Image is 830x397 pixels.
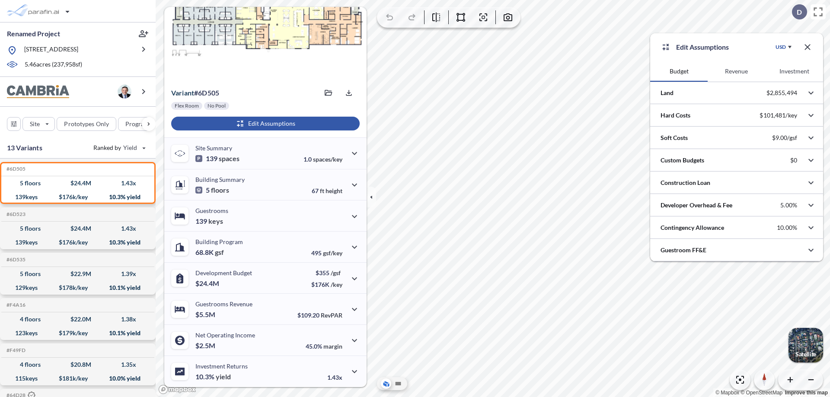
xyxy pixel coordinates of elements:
p: Developer Overhead & Fee [661,201,732,210]
p: Flex Room [175,102,199,109]
p: 1.43x [327,374,342,381]
p: Satellite [795,351,816,358]
p: 5 [195,186,229,194]
p: $5.5M [195,310,217,319]
p: Site [30,120,40,128]
button: Ranked by Yield [86,141,151,155]
span: spaces/key [313,156,342,163]
span: gsf [215,248,224,257]
span: /key [331,281,342,288]
img: BrandImage [7,85,69,98]
p: Development Budget [195,269,252,276]
p: $0 [790,156,797,164]
button: Site [22,117,55,131]
p: 10.00% [777,224,797,232]
button: Prototypes Only [57,117,116,131]
img: user logo [118,85,131,98]
p: $355 [311,269,342,276]
p: $9.00/gsf [772,134,797,142]
p: D [797,8,802,16]
span: ft [320,187,324,194]
p: 5.46 acres ( 237,958 sf) [25,60,82,70]
p: 139 [195,154,239,163]
p: 1.0 [303,156,342,163]
h5: Click to copy the code [5,302,26,308]
p: $109.20 [297,311,342,319]
p: 45.0% [306,343,342,350]
p: 5.00% [780,201,797,209]
div: USD [776,44,786,51]
span: spaces [219,154,239,163]
span: Variant [171,89,194,97]
button: Program [118,117,165,131]
p: $101,481/key [760,111,797,119]
p: # 6d505 [171,89,219,97]
p: Edit Assumptions [676,42,729,52]
p: Land [661,89,674,97]
p: 13 Variants [7,143,42,153]
span: margin [323,343,342,350]
span: keys [208,217,223,225]
p: Site Summary [195,144,232,152]
p: Investment Returns [195,362,248,370]
p: [STREET_ADDRESS] [24,45,78,56]
h5: Click to copy the code [5,257,26,263]
span: yield [216,372,231,381]
p: Contingency Allowance [661,223,724,232]
span: /gsf [331,269,341,276]
p: Renamed Project [7,29,60,38]
p: Guestroom FF&E [661,246,706,254]
span: floors [211,186,229,194]
a: Mapbox homepage [158,384,196,394]
p: $2,855,494 [766,89,797,97]
p: 67 [312,187,342,194]
p: Building Program [195,238,243,245]
p: Guestrooms Revenue [195,300,252,308]
button: Site Plan [393,378,403,389]
button: Aerial View [381,378,391,389]
p: $2.5M [195,341,217,350]
button: Switcher ImageSatellite [788,328,823,362]
a: Improve this map [785,390,828,396]
p: Custom Budgets [661,156,704,165]
span: Yield [123,143,137,152]
button: Revenue [708,61,765,82]
p: 495 [311,249,342,257]
p: $24.4M [195,279,220,288]
p: $176K [311,281,342,288]
p: Soft Costs [661,133,688,142]
span: RevPAR [321,311,342,319]
p: Program [125,120,150,128]
p: Construction Loan [661,178,710,187]
span: gsf/key [323,249,342,257]
button: Investment [766,61,823,82]
p: Guestrooms [195,207,228,214]
p: No Pool [207,102,226,109]
h5: Click to copy the code [5,166,26,172]
p: 139 [195,217,223,225]
a: OpenStreetMap [741,390,782,396]
span: height [326,187,342,194]
button: Edit Assumptions [171,117,360,130]
h5: Click to copy the code [5,211,26,217]
button: Budget [650,61,708,82]
img: Switcher Image [788,328,823,362]
p: 10.3% [195,372,231,381]
p: 68.8K [195,248,224,257]
a: Mapbox [715,390,739,396]
p: Net Operating Income [195,331,255,339]
p: Prototypes Only [64,120,109,128]
h5: Click to copy the code [5,347,26,353]
p: Building Summary [195,176,245,183]
p: Hard Costs [661,111,690,120]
